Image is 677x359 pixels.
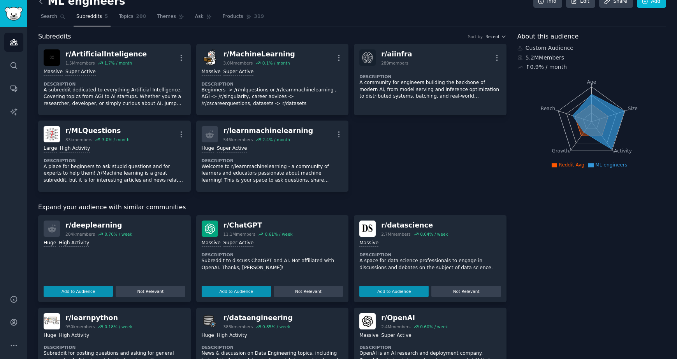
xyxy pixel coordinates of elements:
[44,286,113,297] button: Add to Audience
[526,63,567,71] div: ↑ 0.9 % / month
[262,324,290,329] div: 0.85 % / week
[541,105,556,111] tspan: Reach
[217,332,247,340] div: High Activity
[44,145,57,152] div: Large
[614,148,632,154] tspan: Activity
[65,49,147,59] div: r/ ArtificialInteligence
[65,324,95,329] div: 950k members
[60,145,90,152] div: High Activity
[44,332,56,340] div: Huge
[202,221,218,237] img: ChatGPT
[202,252,343,257] dt: Description
[38,44,191,115] a: ArtificialInteligencer/ArtificialInteligence1.5Mmembers1.7% / monthMassiveSuper ActiveDescription...
[254,13,264,20] span: 319
[157,13,176,20] span: Themes
[202,158,343,163] dt: Description
[223,221,293,230] div: r/ ChatGPT
[104,60,132,66] div: 1.7 % / month
[420,324,448,329] div: 0.60 % / week
[262,137,290,142] div: 2.4 % / month
[192,11,215,26] a: Ask
[274,286,343,297] button: Not Relevant
[559,162,584,168] span: Reddit Avg
[202,345,343,350] dt: Description
[116,286,185,297] button: Not Relevant
[202,286,271,297] button: Add to Audience
[223,324,253,329] div: 383k members
[223,49,295,59] div: r/ MachineLearning
[359,74,501,79] dt: Description
[119,13,133,20] span: Topics
[359,332,378,340] div: Massive
[202,49,218,66] img: MachineLearning
[223,60,253,66] div: 3.0M members
[44,87,185,107] p: A subreddit dedicated to everything Artificial Intelligence. Covering topics from AGI to AI start...
[104,324,132,329] div: 0.18 % / week
[44,345,185,350] dt: Description
[136,13,146,20] span: 200
[65,126,130,136] div: r/ MLQuestions
[381,231,411,237] div: 2.7M members
[104,231,132,237] div: 0.70 % / week
[485,34,506,39] button: Recent
[359,240,378,247] div: Massive
[65,60,95,66] div: 1.5M members
[44,240,56,247] div: Huge
[628,105,637,111] tspan: Size
[38,11,68,26] a: Search
[262,60,290,66] div: 0.1 % / month
[202,87,343,107] p: Beginners -> /r/mlquestions or /r/learnmachinelearning , AGI -> /r/singularity, career advices ->...
[381,221,448,230] div: r/ datascience
[38,32,71,42] span: Subreddits
[359,79,501,100] p: A community for engineers building the backbone of modern AI, from model serving and inference op...
[595,162,627,168] span: ML engineers
[265,231,292,237] div: 0.61 % / week
[44,163,185,184] p: A place for beginners to ask stupid questions and for experts to help them! /r/Machine learning i...
[65,221,132,230] div: r/ deeplearning
[44,81,185,87] dt: Description
[223,137,253,142] div: 546k members
[76,13,102,20] span: Subreddits
[223,231,255,237] div: 11.1M members
[202,145,214,152] div: Huge
[105,13,108,20] span: 5
[202,163,343,184] p: Welcome to r/learnmachinelearning - a community of learners and educators passionate about machin...
[65,313,132,323] div: r/ learnpython
[38,121,191,192] a: MLQuestionsr/MLQuestions83kmembers3.0% / monthLargeHigh ActivityDescriptionA place for beginners ...
[359,313,376,329] img: OpenAI
[223,240,254,247] div: Super Active
[195,13,204,20] span: Ask
[59,240,89,247] div: High Activity
[196,44,349,115] a: MachineLearningr/MachineLearning3.0Mmembers0.1% / monthMassiveSuper ActiveDescriptionBeginners ->...
[217,145,247,152] div: Super Active
[552,148,569,154] tspan: Growth
[223,68,254,76] div: Super Active
[359,49,376,66] img: aiinfra
[381,49,412,59] div: r/ aiinfra
[44,158,185,163] dt: Description
[468,34,483,39] div: Sort by
[223,313,293,323] div: r/ dataengineering
[202,257,343,271] p: Subreddit to discuss ChatGPT and AI. Not affiliated with OpenAI. Thanks, [PERSON_NAME]!
[220,11,267,26] a: Products319
[359,221,376,237] img: datascience
[65,231,95,237] div: 204k members
[44,49,60,66] img: ArtificialInteligence
[196,121,349,192] a: r/learnmachinelearning546kmembers2.4% / monthHugeSuper ActiveDescriptionWelcome to r/learnmachine...
[65,137,92,142] div: 83k members
[202,332,214,340] div: Huge
[41,13,57,20] span: Search
[587,79,596,85] tspan: Age
[359,286,429,297] button: Add to Audience
[65,68,96,76] div: Super Active
[420,231,448,237] div: 0.04 % / week
[359,257,501,271] p: A space for data science professionals to engage in discussions and debates on the subject of dat...
[517,44,666,52] div: Custom Audience
[202,313,218,329] img: dataengineering
[5,7,23,21] img: GummySearch logo
[431,286,501,297] button: Not Relevant
[74,11,111,26] a: Subreddits5
[381,324,411,329] div: 2.4M members
[44,313,60,329] img: learnpython
[359,345,501,350] dt: Description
